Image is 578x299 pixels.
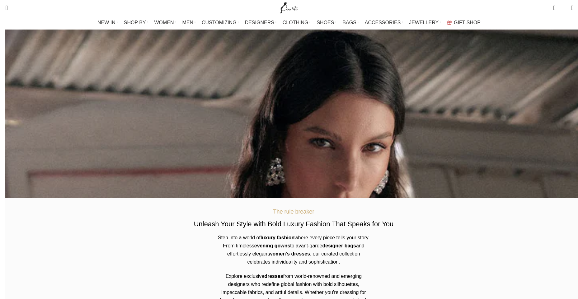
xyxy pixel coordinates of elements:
span: SHOES [317,20,334,25]
a: 0 [550,2,558,14]
b: luxury fashion [261,235,294,240]
a: CUSTOMIZING [202,16,239,29]
span: BAGS [342,20,356,25]
a: GIFT SHOP [447,16,481,29]
a: DESIGNERS [245,16,276,29]
a: NEW IN [97,16,118,29]
span: CUSTOMIZING [202,20,237,25]
a: MEN [182,16,195,29]
span: 0 [562,6,566,11]
span: NEW IN [97,20,115,25]
img: GiftBag [447,21,452,25]
b: dresses [264,274,283,279]
b: designer bags [322,243,356,248]
span: JEWELLERY [409,20,439,25]
div: Main navigation [2,16,576,29]
a: JEWELLERY [409,16,441,29]
span: 0 [554,3,558,8]
a: WOMEN [154,16,176,29]
span: SHOP BY [124,20,146,25]
span: DESIGNERS [245,20,274,25]
a: BAGS [342,16,358,29]
a: CLOTHING [283,16,311,29]
span: CLOTHING [283,20,308,25]
b: evening gowns [254,243,290,248]
a: SHOP BY [124,16,148,29]
p: Step into a world of where every piece tells your story. From timeless to avant-garde and effortl... [218,234,370,266]
a: ACCESSORIES [365,16,403,29]
span: GIFT SHOP [454,20,481,25]
span: MEN [182,20,194,25]
a: Site logo [279,5,299,10]
span: ACCESSORIES [365,20,401,25]
h2: Unleash Your Style with Bold Luxury Fashion That Speaks for You [194,219,394,229]
span: WOMEN [154,20,174,25]
a: Search [2,2,8,14]
div: My Wishlist [560,2,566,14]
a: SHOES [317,16,336,29]
b: women’s dresses [269,251,310,256]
